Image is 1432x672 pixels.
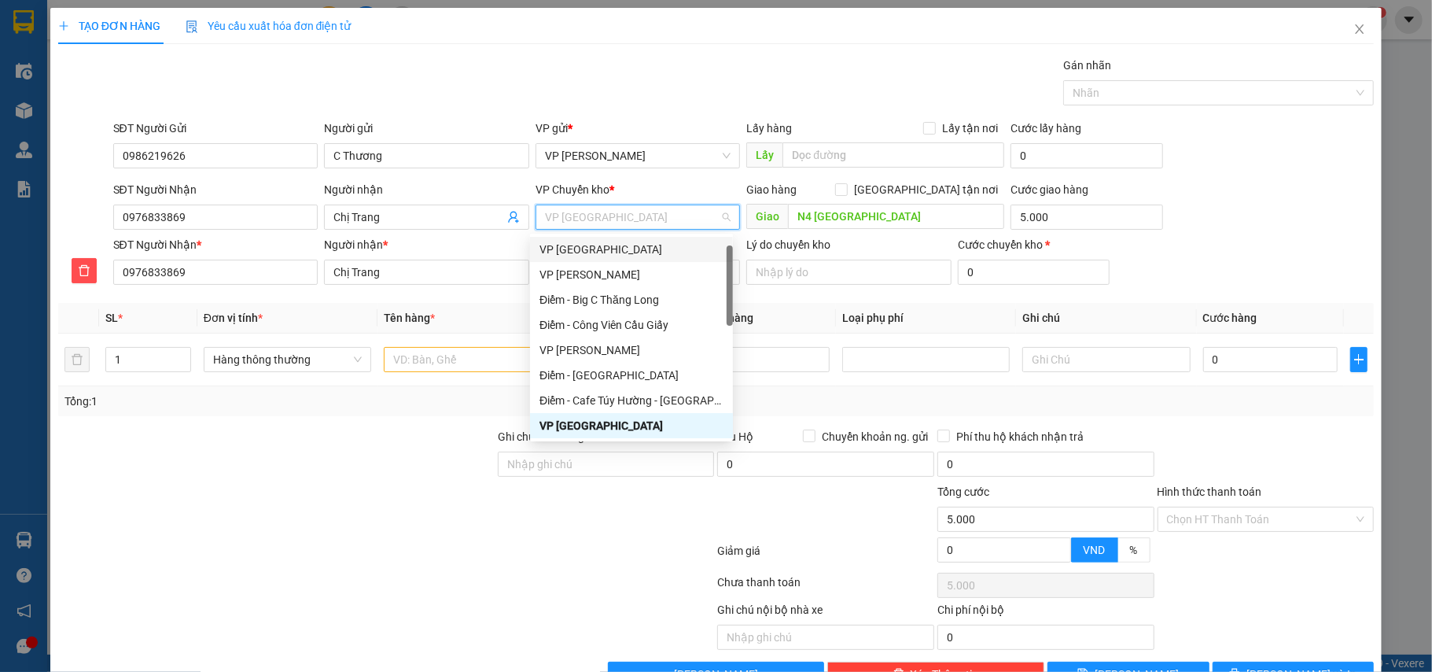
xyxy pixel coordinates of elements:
span: Đơn vị tính [204,312,263,324]
div: VP Tiền Hải [530,413,733,438]
div: Người gửi [324,120,529,137]
input: Dọc đường [788,204,1004,229]
input: Nhập ghi chú [717,625,934,650]
label: Lý do chuyển kho [746,238,830,251]
b: GỬI : VP [PERSON_NAME] [20,114,274,140]
input: 0 [695,347,830,372]
div: SĐT Người Gửi [113,120,318,137]
input: Lý do chuyển kho [746,260,952,285]
div: Điểm - Cafe Túy Hường - Diêm Điền [530,388,733,413]
div: Điểm - Công Viên Cầu Giấy [539,316,723,334]
div: VP [GEOGRAPHIC_DATA] [539,417,723,434]
li: 237 [PERSON_NAME] , [GEOGRAPHIC_DATA] [147,39,657,58]
span: TẠO ĐƠN HÀNG [58,20,160,32]
div: Điểm - Cafe Túy Hường - [GEOGRAPHIC_DATA] [539,392,723,409]
div: Giảm giá [716,542,936,570]
span: Lấy hàng [746,122,792,135]
div: Điểm - Công Viên Cầu Giấy [530,312,733,338]
div: Tổng: 1 [64,393,554,410]
button: Close [1338,8,1382,52]
div: VP Thái Bình [530,237,733,262]
span: VND [1084,544,1106,556]
input: Ghi chú đơn hàng [498,452,715,477]
span: user-add [507,211,520,223]
span: Lấy [746,142,782,168]
input: Ghi Chú [1022,347,1190,372]
div: Điểm - Big C Thăng Long [530,287,733,312]
span: Tổng cước [937,486,989,498]
input: Tên người nhận [324,260,529,285]
span: Hàng thông thường [213,348,362,371]
div: Chưa thanh toán [716,574,936,601]
div: Ghi chú nội bộ nhà xe [717,601,934,625]
img: logo.jpg [20,20,98,98]
span: Chuyển khoản ng. gửi [815,428,934,445]
input: SĐT người nhận [113,260,318,285]
div: VP gửi [536,120,741,137]
div: VP [GEOGRAPHIC_DATA] [539,241,723,258]
th: Loại phụ phí [836,303,1016,334]
div: VP [PERSON_NAME] [539,266,723,283]
div: Điểm - Big C Thăng Long [539,291,723,308]
span: Lấy tận nơi [936,120,1004,137]
label: Cước giao hàng [1010,183,1088,196]
input: Dọc đường [782,142,1004,168]
div: SĐT Người Nhận [113,236,318,253]
div: VP Phạm Văn Đồng [530,338,733,363]
li: Hotline: 1900 3383, ĐT/Zalo : 0862837383 [147,58,657,78]
input: VD: Bàn, Ghế [384,347,551,372]
div: Điểm - Nam Định [530,363,733,388]
span: Phí thu hộ khách nhận trả [950,428,1090,445]
input: Cước lấy hàng [1010,143,1162,168]
span: Tên hàng [384,312,435,324]
span: Thu Hộ [717,430,753,443]
div: VP Nguyễn Xiển [530,262,733,287]
span: close [1353,23,1366,35]
div: Điểm - [GEOGRAPHIC_DATA] [539,367,723,384]
span: SL [105,312,118,324]
button: delete [72,258,97,283]
button: plus [1350,347,1368,372]
th: Ghi chú [1016,303,1196,334]
span: plus [1351,353,1367,366]
span: Yêu cầu xuất hóa đơn điện tử [186,20,352,32]
div: Cước chuyển kho [958,236,1110,253]
div: Người nhận [324,236,529,253]
span: % [1130,544,1138,556]
div: SĐT Người Nhận [113,181,318,198]
span: plus [58,20,69,31]
label: Gán nhãn [1063,59,1111,72]
div: Người nhận [324,181,529,198]
label: Hình thức thanh toán [1158,486,1262,498]
span: VP Chuyển kho [536,183,609,196]
div: Chi phí nội bộ [937,601,1154,625]
button: delete [64,347,90,372]
span: [GEOGRAPHIC_DATA] tận nơi [848,181,1004,198]
input: Cước giao hàng [1010,205,1162,230]
span: Giao hàng [746,183,797,196]
span: delete [72,264,96,277]
label: Ghi chú đơn hàng [498,430,584,443]
span: VP Trần Khát Chân [545,144,731,168]
span: VP Tiền Hải [545,205,731,229]
span: Giao [746,204,788,229]
img: icon [186,20,198,33]
div: VP [PERSON_NAME] [539,342,723,359]
label: Cước lấy hàng [1010,122,1081,135]
span: Cước hàng [1203,312,1257,324]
